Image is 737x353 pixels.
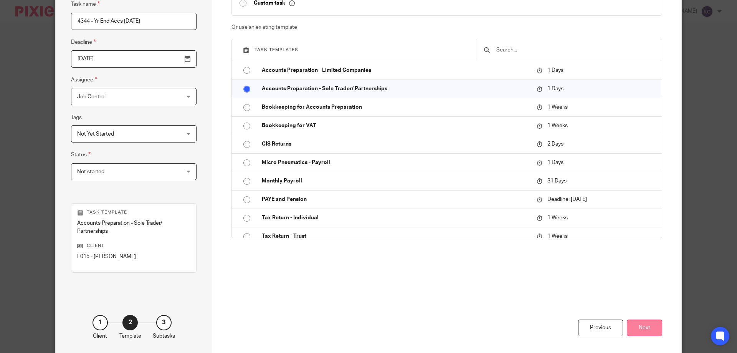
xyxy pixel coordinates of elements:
p: Tax Return - Trust [262,232,529,240]
span: Not started [77,169,104,174]
span: 1 Weeks [547,234,568,239]
p: Tax Return - Individual [262,214,529,222]
span: 2 Days [547,141,563,147]
div: 1 [93,315,108,330]
p: Bookkeeping for VAT [262,122,529,129]
p: Monthly Payroll [262,177,529,185]
input: Search... [496,46,654,54]
input: Pick a date [71,50,197,68]
div: Previous [578,320,623,336]
p: PAYE and Pension [262,196,529,203]
label: Status [71,150,91,159]
p: Template [119,332,141,340]
p: Task template [77,209,190,215]
input: Task name [71,13,197,30]
label: Tags [71,114,82,121]
span: 1 Weeks [547,104,568,110]
p: Accounts Preparation - Limited Companies [262,66,529,74]
span: Not Yet Started [77,131,114,137]
span: 1 Weeks [547,215,568,220]
p: Micro Pneumatics - Payroll [262,159,529,166]
p: Client [77,243,190,249]
span: 1 Days [547,68,563,73]
div: 2 [122,315,138,330]
span: Job Control [77,94,106,99]
p: Subtasks [153,332,175,340]
p: L015 - [PERSON_NAME] [77,253,190,260]
span: Task templates [254,48,298,52]
div: 3 [156,315,172,330]
p: Or use an existing template [231,23,663,31]
span: 31 Days [547,178,567,184]
p: Accounts Preparation - Sole Trader/ Partnerships [77,219,190,235]
span: 1 Days [547,86,563,91]
span: 1 Days [547,160,563,165]
p: Client [93,332,107,340]
p: Bookkeeping for Accounts Preparation [262,103,529,111]
button: Next [627,320,662,336]
p: CIS Returns [262,140,529,148]
label: Deadline [71,38,96,46]
label: Assignee [71,75,97,84]
span: 1 Weeks [547,123,568,128]
p: Accounts Preparation - Sole Trader/ Partnerships [262,85,529,93]
span: Deadline: [DATE] [547,197,587,202]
